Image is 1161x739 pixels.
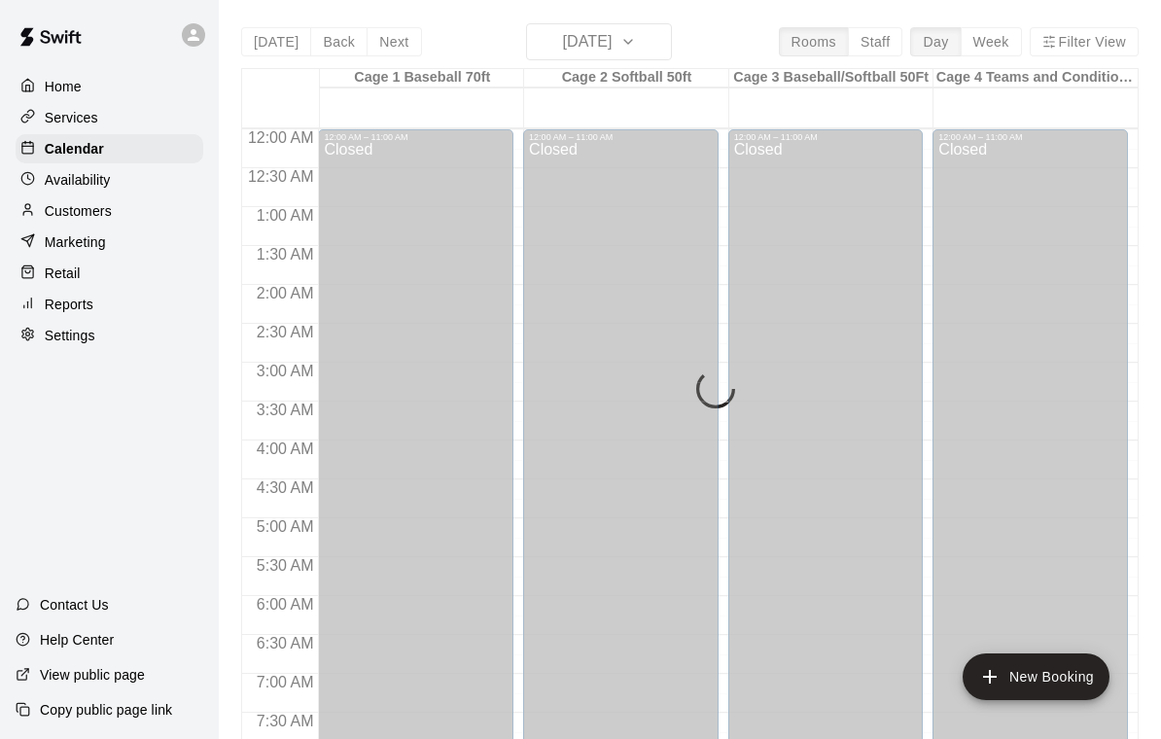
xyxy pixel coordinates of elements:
span: 6:30 AM [252,635,319,651]
span: 2:00 AM [252,285,319,301]
span: 3:00 AM [252,363,319,379]
p: Availability [45,170,111,190]
span: 7:00 AM [252,674,319,690]
p: Contact Us [40,595,109,615]
span: 12:00 AM [243,129,319,146]
p: Copy public page link [40,700,172,720]
span: 1:00 AM [252,207,319,224]
a: Settings [16,321,203,350]
span: 5:30 AM [252,557,319,574]
p: Reports [45,295,93,314]
span: 12:30 AM [243,168,319,185]
button: add [963,653,1109,700]
a: Home [16,72,203,101]
a: Customers [16,196,203,226]
div: 12:00 AM – 11:00 AM [734,132,918,142]
p: Help Center [40,630,114,650]
div: Cage 2 Softball 50ft [524,69,728,88]
div: 12:00 AM – 11:00 AM [529,132,713,142]
p: Retail [45,264,81,283]
span: 1:30 AM [252,246,319,263]
p: Marketing [45,232,106,252]
p: Services [45,108,98,127]
span: 3:30 AM [252,402,319,418]
p: View public page [40,665,145,685]
span: 7:30 AM [252,713,319,729]
a: Retail [16,259,203,288]
span: 6:00 AM [252,596,319,613]
span: 4:30 AM [252,479,319,496]
span: 5:00 AM [252,518,319,535]
a: Calendar [16,134,203,163]
span: 2:30 AM [252,324,319,340]
div: 12:00 AM – 11:00 AM [938,132,1122,142]
span: 4:00 AM [252,440,319,457]
a: Services [16,103,203,132]
a: Reports [16,290,203,319]
p: Settings [45,326,95,345]
div: Cage 1 Baseball 70ft [320,69,524,88]
a: Marketing [16,228,203,257]
div: 12:00 AM – 11:00 AM [324,132,508,142]
p: Home [45,77,82,96]
div: Cage 4 Teams and Condition Training [933,69,1138,88]
p: Customers [45,201,112,221]
div: Cage 3 Baseball/Softball 50Ft [729,69,933,88]
a: Availability [16,165,203,194]
p: Calendar [45,139,104,158]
